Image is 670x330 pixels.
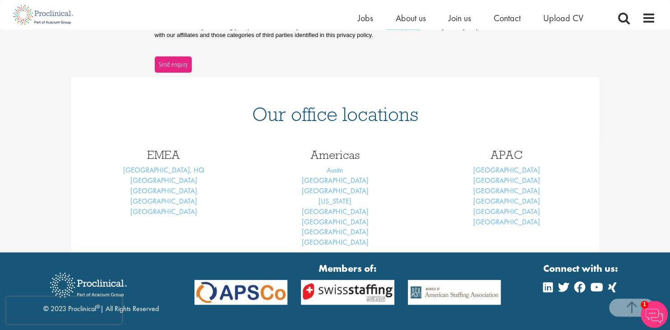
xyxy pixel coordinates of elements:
p: You confirm that by submitting your personal data that you have read and understood our . We only... [155,23,516,39]
h1: Our office locations [85,104,586,124]
a: [GEOGRAPHIC_DATA] [473,186,540,195]
a: [GEOGRAPHIC_DATA] [473,176,540,185]
a: [GEOGRAPHIC_DATA] [473,165,540,175]
a: [GEOGRAPHIC_DATA] [130,196,197,206]
span: 1 [641,301,648,308]
img: Proclinical Recruitment [43,266,134,304]
h3: Americas [256,149,414,161]
a: [GEOGRAPHIC_DATA] [302,237,369,247]
img: APSCo [294,280,401,305]
img: APSCo [188,280,295,305]
a: About us [396,12,426,24]
img: APSCo [401,280,508,305]
iframe: reCAPTCHA [6,297,122,324]
a: [GEOGRAPHIC_DATA] [130,207,197,216]
h3: EMEA [85,149,243,161]
a: Upload CV [543,12,583,24]
a: [GEOGRAPHIC_DATA] [302,207,369,216]
a: [GEOGRAPHIC_DATA], HQ [123,165,204,175]
a: [US_STATE] [319,196,351,206]
a: [GEOGRAPHIC_DATA] [302,176,369,185]
a: privacy policy [386,23,420,30]
img: Chatbot [641,301,668,328]
strong: Members of: [194,261,501,275]
button: Send enquiry [155,56,192,73]
a: Austin [327,165,343,175]
a: [GEOGRAPHIC_DATA] [302,186,369,195]
a: [GEOGRAPHIC_DATA] [130,176,197,185]
a: [GEOGRAPHIC_DATA] [473,217,540,227]
a: [GEOGRAPHIC_DATA] [130,186,197,195]
a: Jobs [358,12,373,24]
a: Join us [448,12,471,24]
h3: APAC [428,149,586,161]
a: [GEOGRAPHIC_DATA] [473,196,540,206]
span: Send enquiry [158,60,188,70]
a: [GEOGRAPHIC_DATA] [302,217,369,227]
strong: Connect with us: [543,261,620,275]
a: [GEOGRAPHIC_DATA] [473,207,540,216]
a: Contact [494,12,521,24]
a: [GEOGRAPHIC_DATA] [302,227,369,237]
div: © 2023 Proclinical | All Rights Reserved [43,266,159,314]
